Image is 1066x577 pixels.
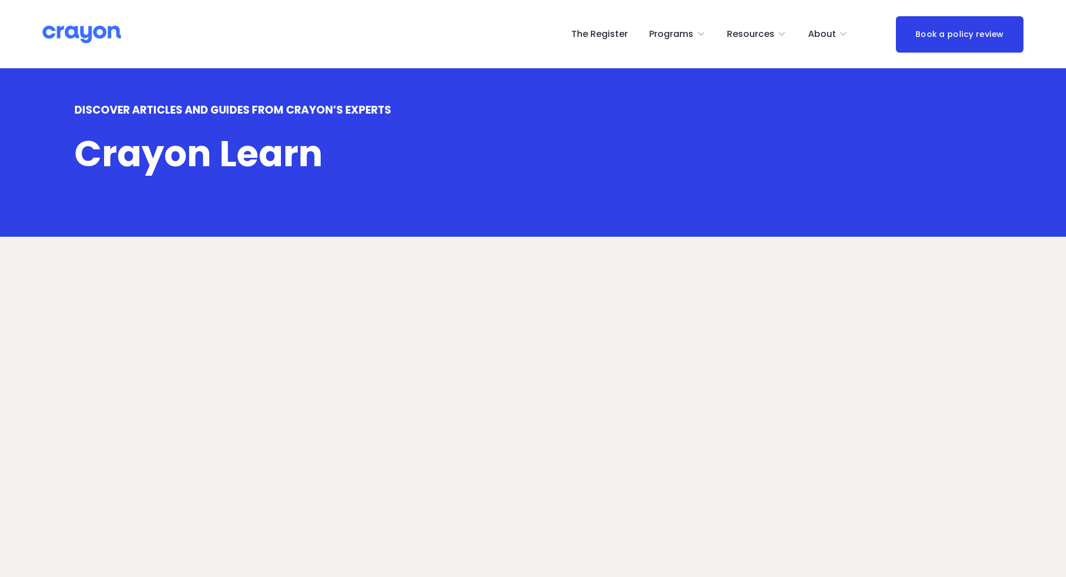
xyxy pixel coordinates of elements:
a: Book a policy review [896,16,1023,53]
img: Crayon [43,25,121,44]
span: About [808,26,836,43]
span: Resources [727,26,774,43]
a: folder dropdown [808,25,848,43]
span: Programs [649,26,693,43]
h1: Crayon Learn [74,135,761,173]
a: folder dropdown [727,25,787,43]
h4: DISCOVER ARTICLES AND GUIDES FROM CRAYON’S EXPERTS [74,104,761,117]
a: folder dropdown [649,25,706,43]
a: The Register [571,25,628,43]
